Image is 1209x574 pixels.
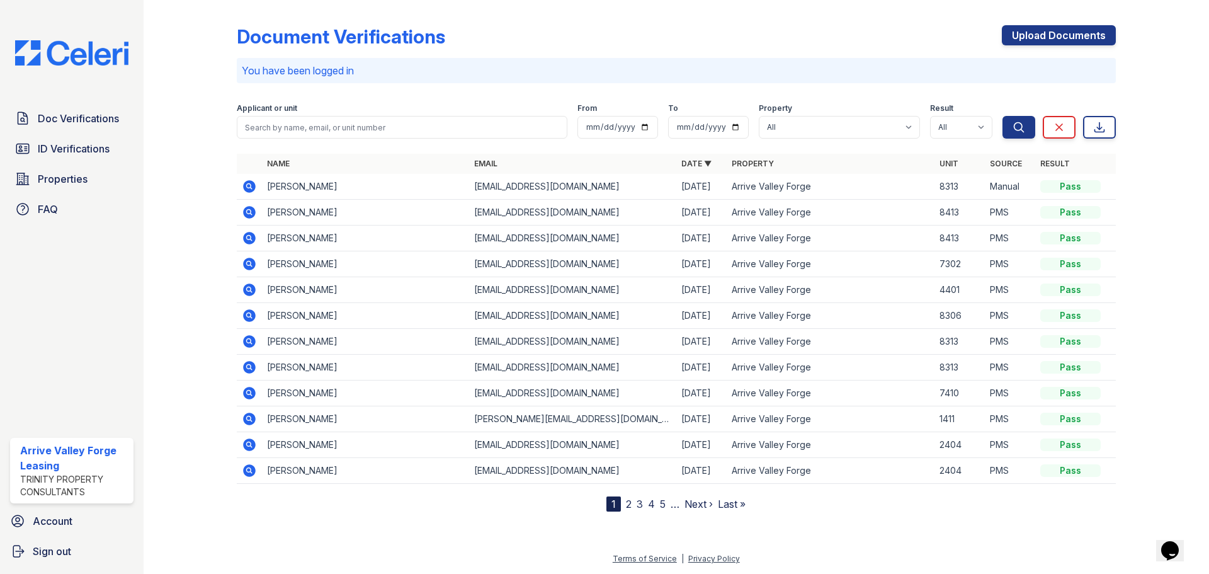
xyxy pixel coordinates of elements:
a: ID Verifications [10,136,133,161]
td: Arrive Valley Forge [727,432,934,458]
a: Date ▼ [681,159,712,168]
td: [PERSON_NAME] [262,174,469,200]
td: [PERSON_NAME] [262,251,469,277]
td: PMS [985,329,1035,355]
td: [DATE] [676,303,727,329]
td: 2404 [934,458,985,484]
td: [DATE] [676,406,727,432]
td: 8413 [934,226,985,251]
span: ID Verifications [38,141,110,156]
td: 8413 [934,200,985,226]
a: Account [5,508,139,534]
td: 1411 [934,406,985,432]
td: [DATE] [676,458,727,484]
td: Arrive Valley Forge [727,251,934,277]
td: [PERSON_NAME] [262,406,469,432]
td: [DATE] [676,226,727,251]
div: Pass [1040,464,1101,477]
span: Properties [38,171,88,187]
div: Pass [1040,309,1101,322]
span: Sign out [33,544,71,559]
label: From [577,103,597,113]
p: You have been logged in [242,63,1111,78]
td: [PERSON_NAME] [262,458,469,484]
td: [DATE] [676,251,727,277]
div: | [681,554,684,563]
td: [PERSON_NAME] [262,303,469,329]
td: [PERSON_NAME][EMAIL_ADDRESS][DOMAIN_NAME] [469,406,676,432]
td: Arrive Valley Forge [727,277,934,303]
td: Manual [985,174,1035,200]
td: 7302 [934,251,985,277]
td: [EMAIL_ADDRESS][DOMAIN_NAME] [469,226,676,251]
td: Arrive Valley Forge [727,355,934,381]
div: Pass [1040,361,1101,374]
td: [DATE] [676,432,727,458]
label: Property [759,103,792,113]
td: Arrive Valley Forge [727,458,934,484]
label: Applicant or unit [237,103,297,113]
a: Next › [684,498,713,510]
td: [EMAIL_ADDRESS][DOMAIN_NAME] [469,355,676,381]
a: Name [267,159,290,168]
div: Document Verifications [237,25,445,48]
td: [PERSON_NAME] [262,277,469,303]
iframe: chat widget [1156,524,1196,561]
td: [EMAIL_ADDRESS][DOMAIN_NAME] [469,329,676,355]
td: [PERSON_NAME] [262,200,469,226]
div: Arrive Valley Forge Leasing [20,443,128,473]
td: Arrive Valley Forge [727,381,934,406]
td: PMS [985,277,1035,303]
label: To [668,103,678,113]
button: Sign out [5,539,139,564]
div: Pass [1040,180,1101,193]
div: Trinity Property Consultants [20,473,128,498]
td: 8313 [934,329,985,355]
div: Pass [1040,335,1101,348]
td: [EMAIL_ADDRESS][DOMAIN_NAME] [469,200,676,226]
td: Arrive Valley Forge [727,303,934,329]
td: Arrive Valley Forge [727,406,934,432]
td: 2404 [934,432,985,458]
td: [DATE] [676,381,727,406]
span: Account [33,514,72,529]
td: 4401 [934,277,985,303]
div: Pass [1040,387,1101,399]
div: 1 [606,497,621,512]
td: [EMAIL_ADDRESS][DOMAIN_NAME] [469,381,676,406]
a: Source [990,159,1022,168]
td: [EMAIL_ADDRESS][DOMAIN_NAME] [469,458,676,484]
td: PMS [985,381,1035,406]
div: Pass [1040,284,1101,296]
td: [DATE] [676,200,727,226]
td: [EMAIL_ADDRESS][DOMAIN_NAME] [469,174,676,200]
td: PMS [985,458,1035,484]
td: [DATE] [676,277,727,303]
a: Result [1040,159,1070,168]
a: 2 [626,498,632,510]
td: [PERSON_NAME] [262,432,469,458]
a: 5 [660,498,666,510]
a: Doc Verifications [10,106,133,131]
td: [DATE] [676,355,727,381]
td: Arrive Valley Forge [727,200,934,226]
span: FAQ [38,202,58,217]
a: Last » [718,498,746,510]
a: 3 [637,498,643,510]
td: 8313 [934,174,985,200]
td: PMS [985,226,1035,251]
td: PMS [985,200,1035,226]
div: Pass [1040,206,1101,219]
a: Terms of Service [613,554,677,563]
td: 8306 [934,303,985,329]
td: Arrive Valley Forge [727,226,934,251]
td: [PERSON_NAME] [262,355,469,381]
a: Unit [939,159,958,168]
img: CE_Logo_Blue-a8612792a0a2168367f1c8372b55b34899dd931a85d93a1a3d3e32e68fde9ad4.png [5,40,139,66]
div: Pass [1040,413,1101,425]
div: Pass [1040,439,1101,451]
a: Upload Documents [1002,25,1116,45]
td: PMS [985,432,1035,458]
td: [PERSON_NAME] [262,381,469,406]
td: [EMAIL_ADDRESS][DOMAIN_NAME] [469,251,676,277]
